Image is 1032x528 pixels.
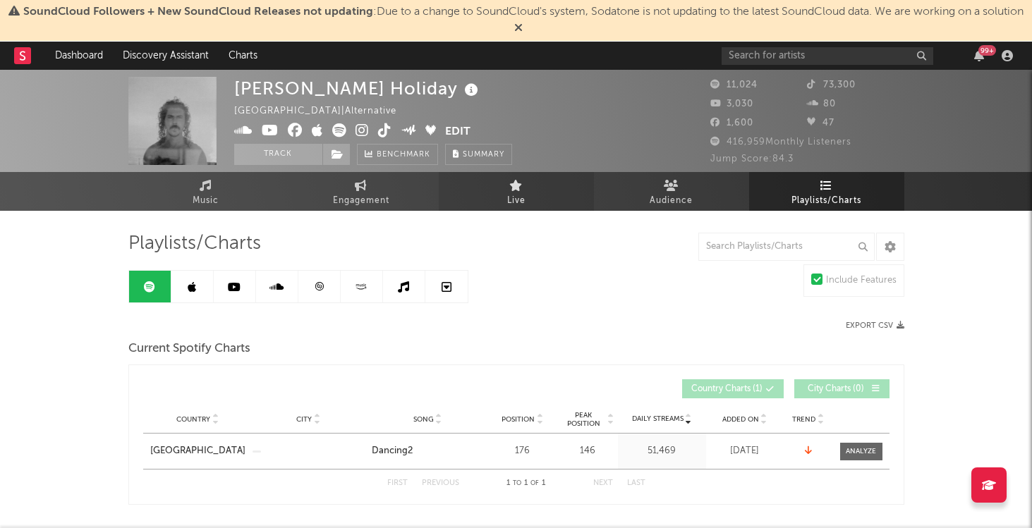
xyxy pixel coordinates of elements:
[377,147,430,164] span: Benchmark
[978,45,996,56] div: 99 +
[974,50,984,61] button: 99+
[710,444,780,458] div: [DATE]
[593,479,613,487] button: Next
[513,480,521,486] span: to
[128,340,250,357] span: Current Spotify Charts
[234,103,413,120] div: [GEOGRAPHIC_DATA] | Alternative
[710,99,753,109] span: 3,030
[463,151,504,159] span: Summary
[791,192,861,209] span: Playlists/Charts
[487,475,565,492] div: 1 1 1
[507,192,526,209] span: Live
[794,379,890,398] button: City Charts(0)
[445,144,512,165] button: Summary
[691,385,763,393] span: Country Charts ( 1 )
[807,118,834,128] span: 47
[333,192,389,209] span: Engagement
[621,444,703,458] div: 51,469
[561,411,606,428] span: Peak Position
[422,479,459,487] button: Previous
[219,42,267,70] a: Charts
[530,480,539,486] span: of
[128,235,261,252] span: Playlists/Charts
[632,414,684,424] span: Daily Streams
[23,6,1024,18] span: : Due to a change to SoundCloud's system, Sodatone is not updating to the latest SoundCloud data....
[502,415,535,424] span: Position
[439,172,594,211] a: Live
[372,444,484,458] a: Dancing2
[650,192,693,209] span: Audience
[710,137,851,147] span: 416,959 Monthly Listeners
[445,123,471,141] button: Edit
[698,233,875,261] input: Search Playlists/Charts
[413,415,434,424] span: Song
[682,379,784,398] button: Country Charts(1)
[792,415,815,424] span: Trend
[722,415,759,424] span: Added On
[710,80,758,90] span: 11,024
[372,444,413,458] div: Dancing2
[128,172,284,211] a: Music
[284,172,439,211] a: Engagement
[807,99,836,109] span: 80
[357,144,438,165] a: Benchmark
[491,444,554,458] div: 176
[722,47,933,65] input: Search for artists
[387,479,408,487] button: First
[176,415,210,424] span: Country
[826,272,897,289] div: Include Features
[113,42,219,70] a: Discovery Assistant
[627,479,645,487] button: Last
[234,77,482,100] div: [PERSON_NAME] Holiday
[710,118,753,128] span: 1,600
[594,172,749,211] a: Audience
[296,415,312,424] span: City
[807,80,856,90] span: 73,300
[710,154,794,164] span: Jump Score: 84.3
[150,444,245,458] a: [GEOGRAPHIC_DATA]
[803,385,868,393] span: City Charts ( 0 )
[193,192,219,209] span: Music
[23,6,373,18] span: SoundCloud Followers + New SoundCloud Releases not updating
[234,144,322,165] button: Track
[846,321,904,330] button: Export CSV
[514,23,523,35] span: Dismiss
[45,42,113,70] a: Dashboard
[749,172,904,211] a: Playlists/Charts
[561,444,614,458] div: 146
